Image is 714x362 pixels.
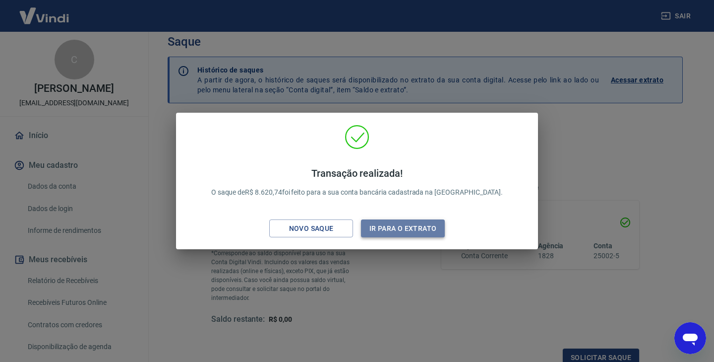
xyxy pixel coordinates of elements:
[277,222,346,235] div: Novo saque
[211,167,503,179] h4: Transação realizada!
[211,167,503,198] p: O saque de R$ 8.620,74 foi feito para a sua conta bancária cadastrada na [GEOGRAPHIC_DATA].
[269,219,353,238] button: Novo saque
[361,219,445,238] button: Ir para o extrato
[674,322,706,354] iframe: Botão para abrir a janela de mensagens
